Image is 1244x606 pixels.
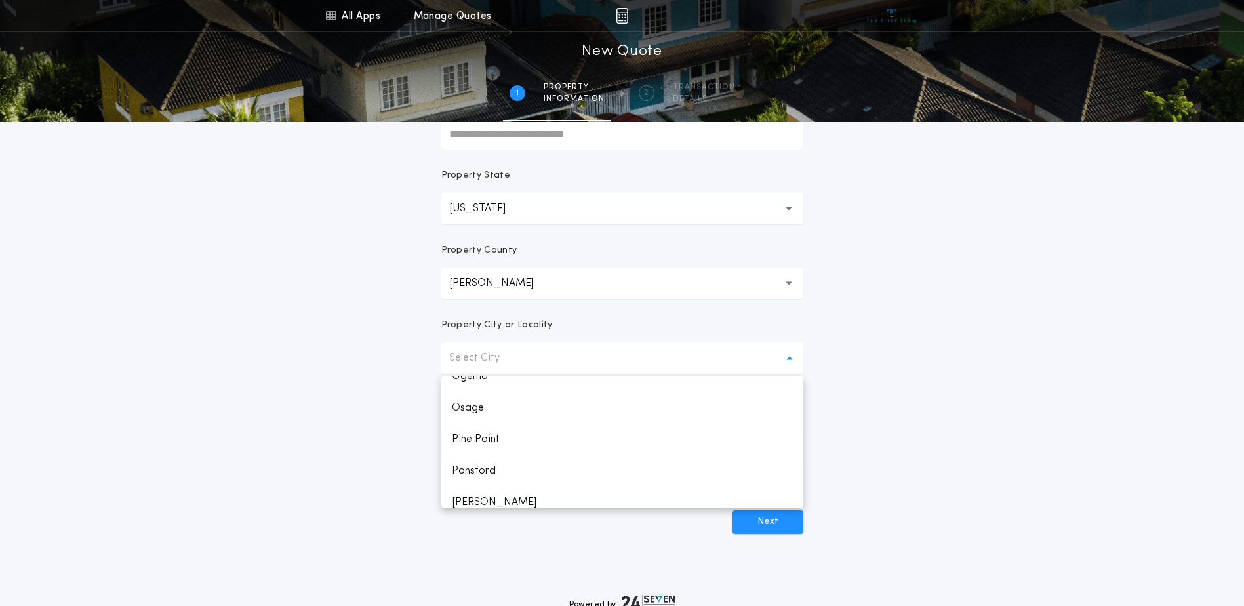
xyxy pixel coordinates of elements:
p: Ogema [441,361,803,392]
p: Pine Point [441,424,803,455]
p: Select City [449,350,521,366]
p: Property County [441,244,517,257]
img: vs-icon [867,9,916,22]
button: Next [732,510,803,534]
button: Select City [441,342,803,374]
p: [US_STATE] [449,201,527,216]
img: img [616,8,628,24]
p: [PERSON_NAME] [441,487,803,518]
p: [PERSON_NAME] [449,275,555,291]
button: [US_STATE] [441,193,803,224]
span: details [673,94,735,104]
p: Osage [441,392,803,424]
ul: Select City [441,376,803,508]
span: Transaction [673,82,735,92]
p: Ponsford [441,455,803,487]
h2: 1 [516,88,519,98]
button: [PERSON_NAME] [441,268,803,299]
h2: 2 [644,88,649,98]
p: Property City or Locality [441,319,553,332]
span: information [544,94,605,104]
span: Property [544,82,605,92]
h1: New Quote [582,41,662,62]
p: Property State [441,169,510,182]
